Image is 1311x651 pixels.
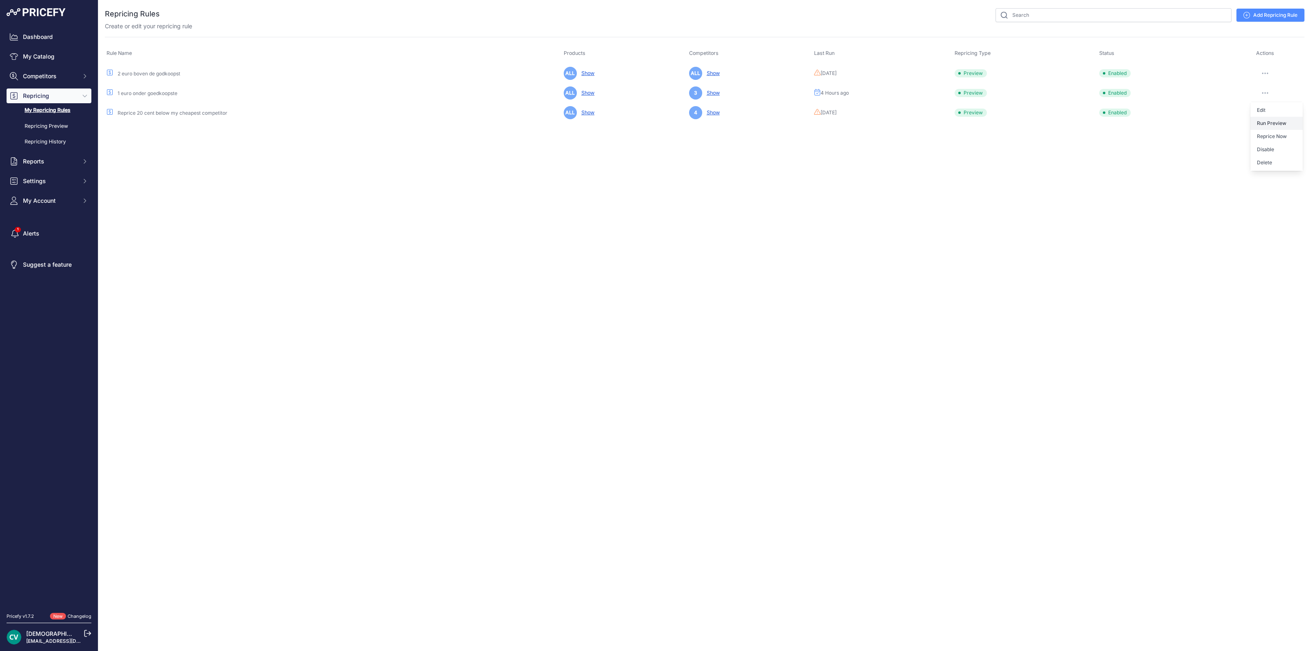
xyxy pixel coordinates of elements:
h2: Repricing Rules [105,8,160,20]
a: Alerts [7,226,91,241]
span: Enabled [1099,89,1131,97]
a: [EMAIL_ADDRESS][DOMAIN_NAME] [26,638,112,644]
a: Changelog [68,613,91,619]
button: Competitors [7,69,91,84]
a: [DEMOGRAPHIC_DATA][PERSON_NAME] der ree [DEMOGRAPHIC_DATA] [26,630,223,637]
div: Pricefy v1.7.2 [7,613,34,620]
span: ALL [689,67,702,80]
span: Competitors [23,72,77,80]
span: New [50,613,66,620]
span: Preview [955,89,987,97]
span: 4 [689,106,702,119]
span: Rule Name [107,50,132,56]
img: Pricefy Logo [7,8,66,16]
button: Settings [7,174,91,188]
a: Add Repricing Rule [1236,9,1304,22]
span: Preview [955,69,987,77]
a: Show [703,70,720,76]
button: Run Preview [1250,117,1303,130]
a: My Repricing Rules [7,103,91,118]
a: Show [703,90,720,96]
a: Dashboard [7,29,91,44]
span: My Account [23,197,77,205]
span: Settings [23,177,77,185]
a: Show [578,109,594,116]
p: Create or edit your repricing rule [105,22,192,30]
button: Repricing [7,88,91,103]
button: Disable [1250,143,1303,156]
span: Enabled [1099,69,1131,77]
a: Show [703,109,720,116]
button: Reports [7,154,91,169]
a: Suggest a feature [7,257,91,272]
span: Competitors [689,50,719,56]
button: Reprice Now [1250,130,1303,143]
a: Show [578,90,594,96]
nav: Sidebar [7,29,91,603]
span: Status [1099,50,1114,56]
span: Preview [955,109,987,117]
button: Delete [1250,156,1303,169]
span: Actions [1256,50,1274,56]
a: My Catalog [7,49,91,64]
span: Enabled [1099,109,1131,117]
span: Repricing Type [955,50,991,56]
input: Search [996,8,1232,22]
span: Products [564,50,585,56]
span: [DATE] [821,70,837,77]
span: ALL [564,86,577,100]
span: Reports [23,157,77,166]
span: 4 Hours ago [821,90,849,96]
button: My Account [7,193,91,208]
a: Show [578,70,594,76]
span: Repricing [23,92,77,100]
span: 3 [689,86,702,100]
span: ALL [564,67,577,80]
a: Repricing History [7,135,91,149]
a: Edit [1250,104,1303,117]
span: [DATE] [821,109,837,116]
a: Reprice 20 cent below my cheapest competitor [118,110,227,116]
span: ALL [564,106,577,119]
a: Repricing Preview [7,119,91,134]
a: 1 euro onder goedkoopste [118,90,177,96]
span: Last Run [814,50,835,56]
a: 2 euro boven de godkoopst [118,70,180,77]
